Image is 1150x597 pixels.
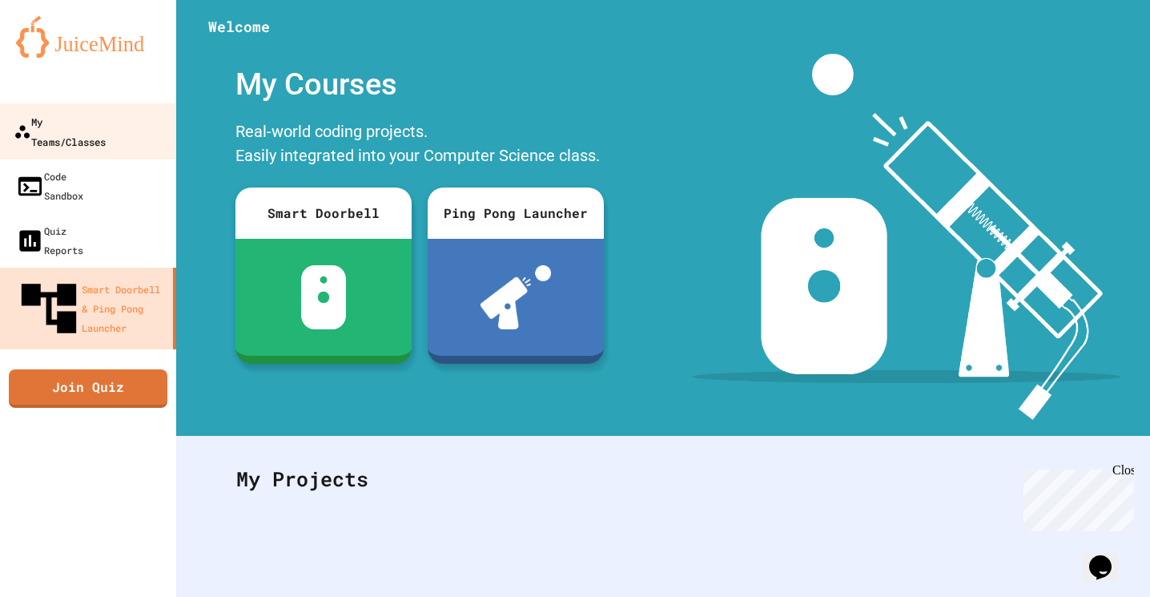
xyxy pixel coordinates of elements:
[428,188,604,239] div: Ping Pong Launcher
[16,167,83,205] div: Code Sandbox
[692,54,1121,420] img: banner-image-my-projects.png
[1017,463,1134,531] iframe: chat widget
[6,6,111,102] div: Chat with us now!Close
[14,111,106,151] div: My Teams/Classes
[301,265,347,329] img: sdb-white.svg
[220,448,1106,510] div: My Projects
[16,221,83,260] div: Quiz Reports
[227,54,612,115] div: My Courses
[16,16,160,58] img: logo-orange.svg
[481,265,552,329] img: ppl-with-ball.png
[16,276,167,341] div: Smart Doorbell & Ping Pong Launcher
[235,188,412,239] div: Smart Doorbell
[1083,533,1134,581] iframe: chat widget
[9,369,167,408] a: Join Quiz
[227,115,612,175] div: Real-world coding projects. Easily integrated into your Computer Science class.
